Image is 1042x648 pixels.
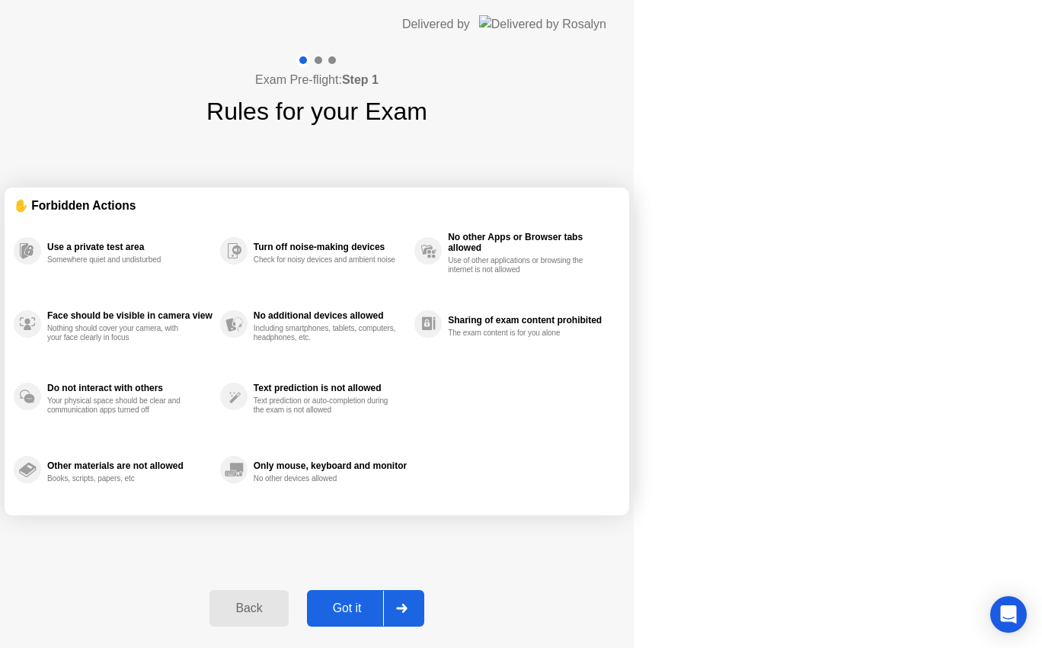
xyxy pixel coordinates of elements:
[307,590,424,627] button: Got it
[448,315,612,326] div: Sharing of exam content prohibited
[206,93,427,130] h1: Rules for your Exam
[209,590,288,627] button: Back
[402,15,470,34] div: Delivered by
[312,601,383,615] div: Got it
[342,73,379,86] b: Step 1
[990,596,1027,633] div: Open Intercom Messenger
[448,329,592,338] div: The exam content is for you alone
[47,324,191,342] div: Nothing should cover your camera, with your face clearly in focus
[47,396,191,415] div: Your physical space should be clear and communication apps turned off
[254,474,398,483] div: No other devices allowed
[214,601,283,615] div: Back
[254,324,398,342] div: Including smartphones, tablets, computers, headphones, etc.
[479,15,606,33] img: Delivered by Rosalyn
[254,383,407,393] div: Text prediction is not allowed
[254,310,407,321] div: No additional devices allowed
[47,383,213,393] div: Do not interact with others
[47,242,213,252] div: Use a private test area
[254,460,407,471] div: Only mouse, keyboard and monitor
[14,197,620,214] div: ✋ Forbidden Actions
[47,310,213,321] div: Face should be visible in camera view
[254,242,407,252] div: Turn off noise-making devices
[255,71,379,89] h4: Exam Pre-flight:
[47,255,191,265] div: Somewhere quiet and undisturbed
[254,396,398,415] div: Text prediction or auto-completion during the exam is not allowed
[448,232,612,253] div: No other Apps or Browser tabs allowed
[254,255,398,265] div: Check for noisy devices and ambient noise
[47,474,191,483] div: Books, scripts, papers, etc
[448,256,592,274] div: Use of other applications or browsing the internet is not allowed
[47,460,213,471] div: Other materials are not allowed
